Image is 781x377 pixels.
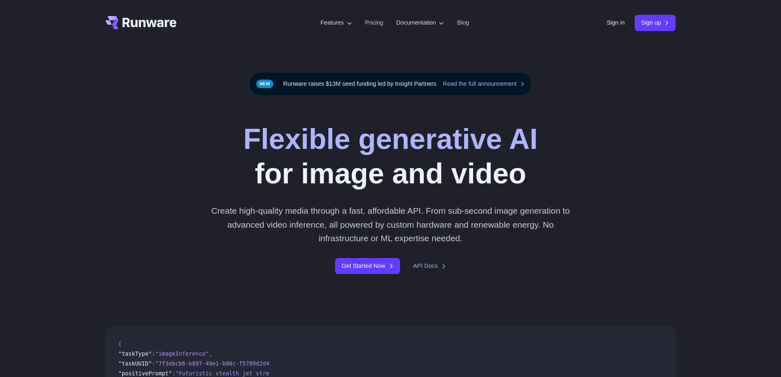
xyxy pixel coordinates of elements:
div: Runware raises $13M seed funding led by Insight Partners [249,72,532,96]
span: "imageInference" [155,350,209,357]
a: Sign up [635,15,676,31]
a: Go to / [105,16,177,29]
span: "taskUUID" [118,360,152,367]
span: "positivePrompt" [118,370,172,377]
span: : [152,360,155,367]
label: Features [321,18,352,27]
a: API Docs [413,261,446,271]
a: Read the full announcement [443,79,525,89]
strong: Flexible generative AI [243,123,537,155]
span: "taskType" [118,350,152,357]
a: Get Started Now [335,258,400,274]
a: Sign in [607,18,625,27]
span: { [118,340,122,347]
p: Create high-quality media through a fast, affordable API. From sub-second image generation to adv... [208,204,573,245]
label: Documentation [396,18,444,27]
h1: for image and video [243,122,537,191]
a: Pricing [365,18,383,27]
span: , [209,350,212,357]
span: : [172,370,175,377]
span: "7f3ebcb6-b897-49e1-b98c-f5789d2d40d7" [155,360,283,367]
span: : [152,350,155,357]
span: "Futuristic stealth jet streaking through a neon-lit cityscape with glowing purple exhaust" [175,370,481,377]
a: Blog [457,18,469,27]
